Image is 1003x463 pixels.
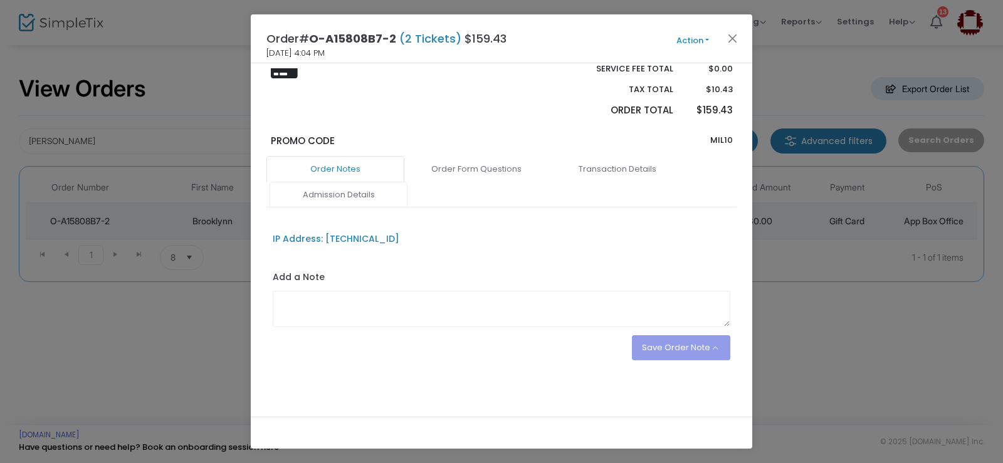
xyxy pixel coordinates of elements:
label: Add a Note [273,271,325,287]
div: IP Address: [TECHNICAL_ID] [273,232,399,246]
p: Order Total [567,103,673,118]
h4: Order# $159.43 [266,30,507,47]
button: Action [655,34,730,48]
span: [DATE] 4:04 PM [266,47,325,60]
p: Service Fee Total [567,63,673,75]
a: Order Form Questions [407,156,545,182]
p: $0.00 [685,63,732,75]
a: Transaction Details [549,156,686,182]
p: $159.43 [685,103,732,118]
a: Order Notes [266,156,404,182]
button: Close [725,30,741,46]
span: (2 Tickets) [396,31,465,46]
a: Admission Details [270,182,407,208]
div: MIL10 [501,134,738,157]
span: O-A15808B7-2 [309,31,396,46]
p: $10.43 [685,83,732,96]
p: Tax Total [567,83,673,96]
p: Promo Code [271,134,496,148]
